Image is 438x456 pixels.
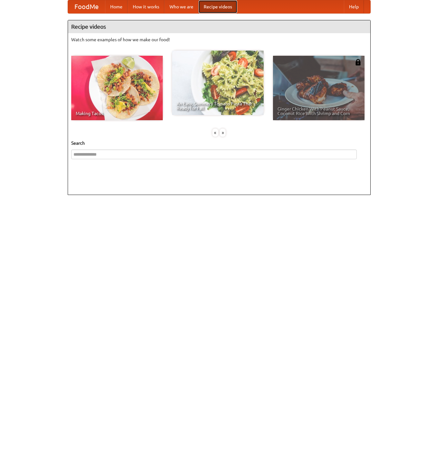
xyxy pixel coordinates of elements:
a: How it works [128,0,164,13]
a: Making Tacos [71,56,163,120]
a: An Easy, Summery Tomato Pasta That's Ready for Fall [172,51,264,115]
a: Help [344,0,364,13]
span: Making Tacos [76,111,158,116]
div: » [220,129,226,137]
a: Home [105,0,128,13]
h5: Search [71,140,367,146]
img: 483408.png [355,59,361,65]
a: Recipe videos [199,0,237,13]
div: « [212,129,218,137]
a: FoodMe [68,0,105,13]
span: An Easy, Summery Tomato Pasta That's Ready for Fall [177,102,259,111]
p: Watch some examples of how we make our food! [71,36,367,43]
h4: Recipe videos [68,20,370,33]
a: Who we are [164,0,199,13]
